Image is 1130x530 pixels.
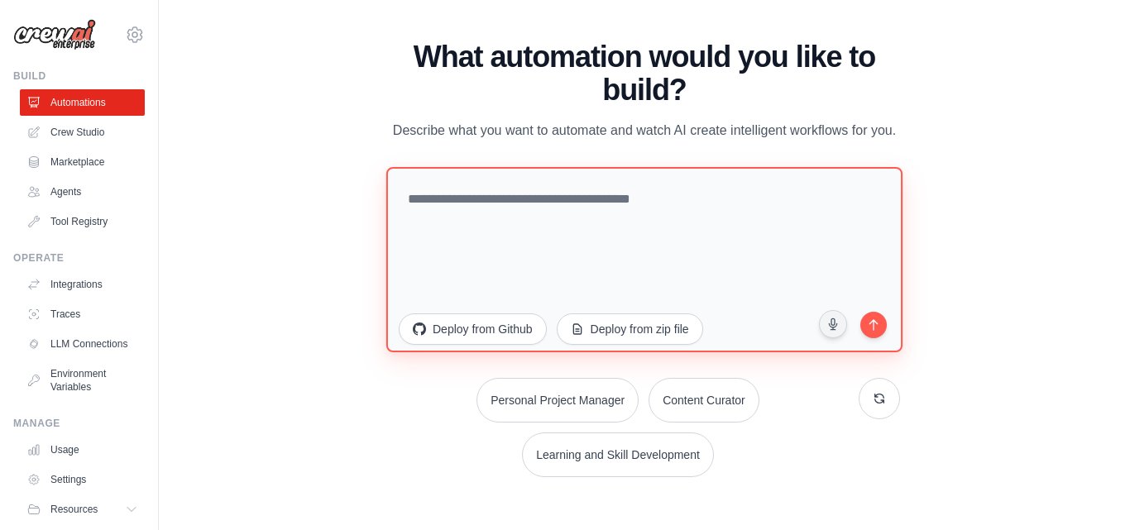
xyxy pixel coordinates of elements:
[20,437,145,463] a: Usage
[399,313,547,345] button: Deploy from Github
[389,41,900,107] h1: What automation would you like to build?
[13,69,145,83] div: Build
[476,378,639,423] button: Personal Project Manager
[20,466,145,493] a: Settings
[50,503,98,516] span: Resources
[20,179,145,205] a: Agents
[20,271,145,298] a: Integrations
[20,89,145,116] a: Automations
[649,378,759,423] button: Content Curator
[557,313,703,345] button: Deploy from zip file
[13,417,145,430] div: Manage
[20,119,145,146] a: Crew Studio
[389,120,900,141] p: Describe what you want to automate and watch AI create intelligent workflows for you.
[20,301,145,327] a: Traces
[522,432,714,477] button: Learning and Skill Development
[13,251,145,265] div: Operate
[20,208,145,235] a: Tool Registry
[13,19,96,50] img: Logo
[20,331,145,357] a: LLM Connections
[20,360,145,400] a: Environment Variables
[20,149,145,175] a: Marketplace
[20,496,145,523] button: Resources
